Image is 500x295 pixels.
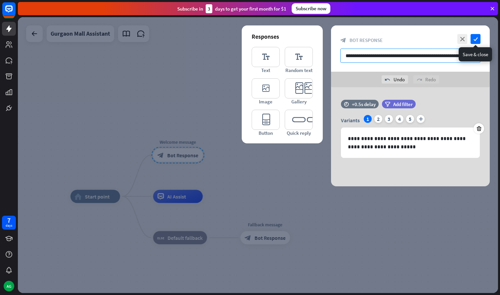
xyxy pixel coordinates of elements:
[385,102,390,107] i: filter
[406,115,414,123] div: 5
[6,223,12,228] div: days
[352,101,376,107] div: +0.5s delay
[393,101,413,107] span: Add filter
[350,37,383,43] span: Bot Response
[340,37,346,43] i: block_bot_response
[206,4,212,13] div: 3
[292,3,330,14] div: Subscribe now
[7,217,11,223] div: 7
[382,75,408,84] div: Undo
[385,115,393,123] div: 3
[413,75,439,84] div: Redo
[385,77,390,82] i: undo
[2,216,16,230] a: 7 days
[344,102,349,106] i: time
[5,3,25,22] button: Open LiveChat chat widget
[417,77,422,82] i: redo
[396,115,403,123] div: 4
[457,34,467,44] i: close
[177,4,286,13] div: Subscribe in days to get your first month for $1
[341,117,360,124] span: Variants
[4,281,14,291] div: AG
[364,115,372,123] div: 1
[471,34,480,44] i: check
[417,115,425,123] i: plus
[374,115,382,123] div: 2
